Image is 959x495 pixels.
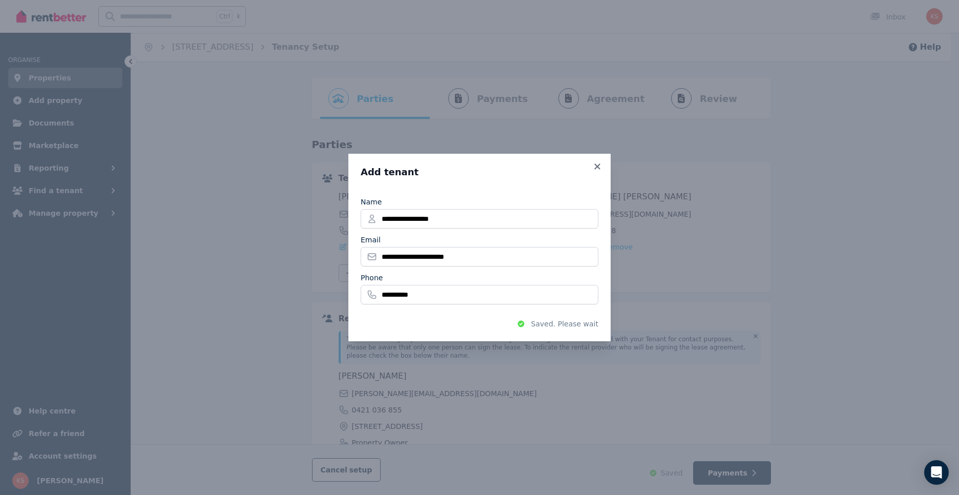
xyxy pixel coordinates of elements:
[531,319,598,329] span: Saved. Please wait
[361,273,383,283] label: Phone
[361,166,598,178] h3: Add tenant
[924,460,949,485] div: Open Intercom Messenger
[361,197,382,207] label: Name
[361,235,381,245] label: Email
